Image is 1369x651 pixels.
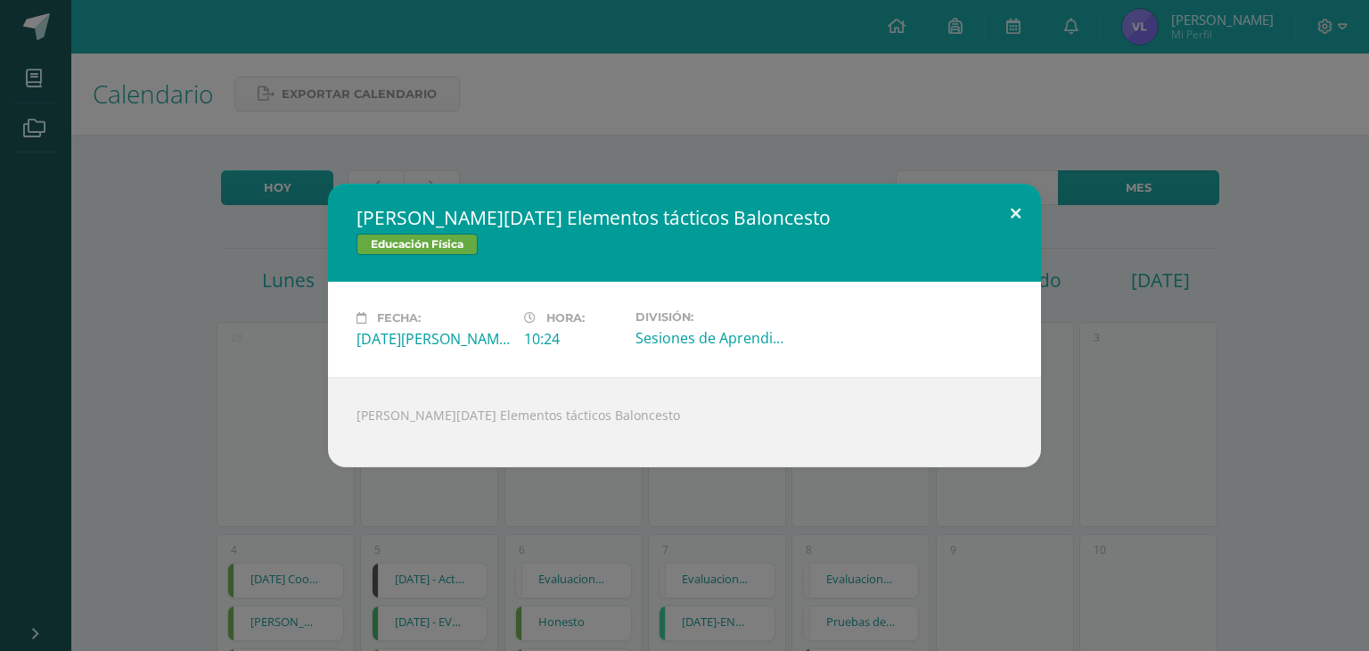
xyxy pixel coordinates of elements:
label: División: [635,310,789,324]
div: 10:24 [524,329,621,349]
span: Educación Física [357,234,478,255]
div: [PERSON_NAME][DATE] Elementos tácticos Baloncesto [328,377,1041,467]
div: [DATE][PERSON_NAME] [357,329,510,349]
span: Fecha: [377,311,421,325]
button: Close (Esc) [990,184,1041,244]
span: Hora: [546,311,585,325]
h2: [PERSON_NAME][DATE] Elementos tácticos Baloncesto [357,205,1012,230]
div: Sesiones de Aprendizaje [635,328,789,348]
